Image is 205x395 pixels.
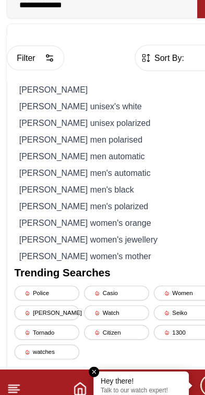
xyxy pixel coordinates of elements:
[135,305,192,318] div: Seiko
[13,109,192,124] div: [PERSON_NAME]
[158,4,166,12] span: 0
[74,323,131,336] div: Citizen
[74,288,131,301] div: Casio
[13,182,192,197] div: [PERSON_NAME] men's automatic
[6,78,57,100] button: Filter
[78,359,88,368] em: Close tooltip
[13,255,192,270] div: [PERSON_NAME] women's mother
[13,197,192,211] div: [PERSON_NAME] men's black
[13,226,192,240] div: [PERSON_NAME] women's orange
[89,377,160,384] p: Talk to our watch expert!
[142,21,168,29] span: Wishlist
[13,305,70,318] div: [PERSON_NAME]
[13,340,70,353] div: watches
[134,84,162,94] span: Sort By:
[13,270,192,284] h2: Trending Searches
[135,288,192,301] div: Women
[13,323,70,336] div: Tornado
[13,66,192,80] div: [PERSON_NAME] accessories
[13,168,192,182] div: [PERSON_NAME] men automatic
[174,364,197,387] div: Chat Widget
[123,84,162,94] button: Sort By:
[74,305,131,318] div: Watch
[13,138,192,153] div: [PERSON_NAME] unisex polarized
[135,323,192,336] div: 1300
[171,20,197,28] span: My Bag
[13,153,192,168] div: [PERSON_NAME] men polarised
[13,288,70,301] div: Police
[168,4,199,31] button: My Bag
[13,124,192,138] div: [PERSON_NAME] unisex's white
[64,372,77,385] a: Home
[13,211,192,226] div: [PERSON_NAME] men's polarized
[142,4,168,31] a: 0Wishlist
[13,240,192,255] div: [PERSON_NAME] women's jewellery
[89,367,160,376] div: Hey there!
[6,4,97,27] img: ...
